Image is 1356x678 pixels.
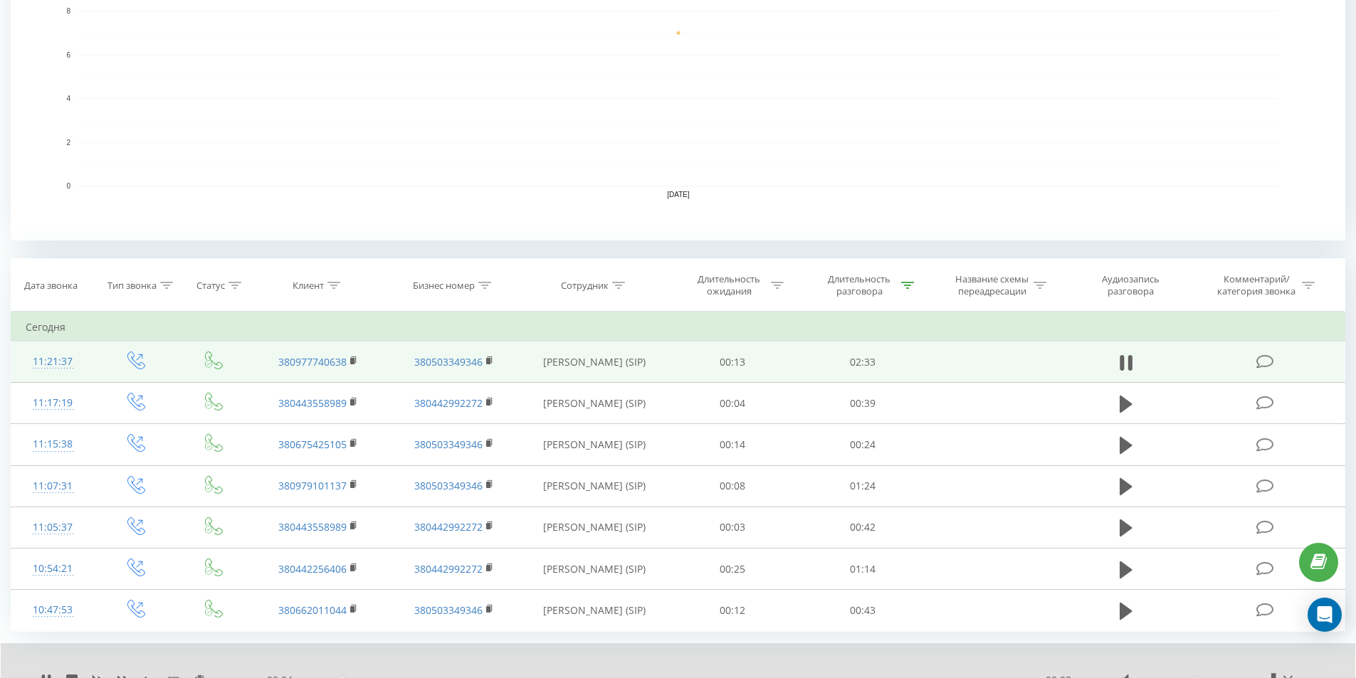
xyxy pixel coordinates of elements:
[278,479,347,492] a: 380979101137
[26,472,80,500] div: 11:07:31
[954,273,1030,297] div: Название схемы переадресации
[66,7,70,15] text: 8
[798,341,928,383] td: 02:33
[668,507,798,548] td: 00:03
[522,383,668,424] td: [PERSON_NAME] (SIP)
[522,590,668,631] td: [PERSON_NAME] (SIP)
[293,280,324,292] div: Клиент
[414,603,483,617] a: 380503349346
[278,603,347,617] a: 380662011044
[798,590,928,631] td: 00:43
[278,438,347,451] a: 380675425105
[26,389,80,417] div: 11:17:19
[11,313,1345,341] td: Сегодня
[668,341,798,383] td: 00:13
[668,383,798,424] td: 00:04
[667,191,690,198] text: [DATE]
[107,280,157,292] div: Тип звонка
[414,562,483,576] a: 380442992272
[66,182,70,190] text: 0
[26,348,80,376] div: 11:21:37
[1215,273,1298,297] div: Комментарий/категория звонка
[26,430,80,458] div: 11:15:38
[668,465,798,507] td: 00:08
[1308,598,1342,632] div: Open Intercom Messenger
[821,273,898,297] div: Длительность разговора
[798,424,928,465] td: 00:24
[66,139,70,147] text: 2
[24,280,78,292] div: Дата звонка
[668,424,798,465] td: 00:14
[26,596,80,624] div: 10:47:53
[522,424,668,465] td: [PERSON_NAME] (SIP)
[414,396,483,410] a: 380442992272
[668,549,798,590] td: 00:25
[278,520,347,534] a: 380443558989
[26,555,80,583] div: 10:54:21
[66,51,70,59] text: 6
[278,396,347,410] a: 380443558989
[414,479,483,492] a: 380503349346
[798,383,928,424] td: 00:39
[691,273,767,297] div: Длительность ожидания
[798,507,928,548] td: 00:42
[522,549,668,590] td: [PERSON_NAME] (SIP)
[668,590,798,631] td: 00:12
[1084,273,1177,297] div: Аудиозапись разговора
[414,520,483,534] a: 380442992272
[798,465,928,507] td: 01:24
[414,355,483,369] a: 380503349346
[522,507,668,548] td: [PERSON_NAME] (SIP)
[414,438,483,451] a: 380503349346
[798,549,928,590] td: 01:14
[26,514,80,541] div: 11:05:37
[413,280,475,292] div: Бизнес номер
[66,95,70,102] text: 4
[196,280,225,292] div: Статус
[561,280,609,292] div: Сотрудник
[522,341,668,383] td: [PERSON_NAME] (SIP)
[278,355,347,369] a: 380977740638
[522,465,668,507] td: [PERSON_NAME] (SIP)
[278,562,347,576] a: 380442256406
